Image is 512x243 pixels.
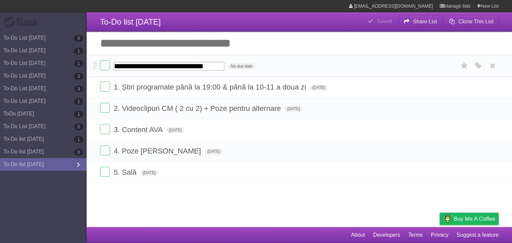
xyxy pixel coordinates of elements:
span: 2. Videoclipuri CM ( 2 cu 2) + Poze pentru alternare [114,104,283,113]
span: [DATE] [166,127,184,133]
span: [DATE] [310,85,328,91]
span: Buy me a coffee [454,213,495,225]
b: 1 [74,111,83,118]
b: 1 [74,136,83,143]
a: Buy me a coffee [440,213,499,225]
a: Terms [408,229,423,241]
label: Done [100,103,110,113]
span: 4. Poze [PERSON_NAME] [114,147,203,155]
div: Flask [3,16,43,28]
a: Suggest a feature [457,229,499,241]
span: To-Do list [DATE] [100,17,161,26]
label: Done [100,60,110,70]
span: 1. Știri programate până la 19:00 & până la 10-11 a doua zi [114,83,308,91]
label: Done [100,145,110,155]
b: 0 [74,149,83,155]
button: Share List [398,16,442,28]
span: [DATE] [285,106,303,112]
span: 3. Content AVA [114,125,164,134]
b: Saved [377,18,392,24]
b: 0 [74,123,83,130]
label: Done [100,167,110,177]
b: 3 [74,73,83,80]
span: No due date [228,63,255,69]
a: About [351,229,365,241]
b: 1 [74,60,83,67]
span: [DATE] [140,170,158,176]
a: Developers [373,229,400,241]
b: 0 [74,35,83,42]
label: Done [100,124,110,134]
span: 5. Sală [114,168,138,176]
span: [DATE] [205,148,223,154]
a: Privacy [431,229,448,241]
label: Star task [458,60,471,71]
b: 1 [74,48,83,54]
b: Clone This List [458,19,494,24]
b: Share List [413,19,437,24]
button: Clone This List [444,16,499,28]
label: Done [100,82,110,92]
b: 3 [74,86,83,92]
b: 1 [74,98,83,105]
img: Buy me a coffee [443,213,452,224]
